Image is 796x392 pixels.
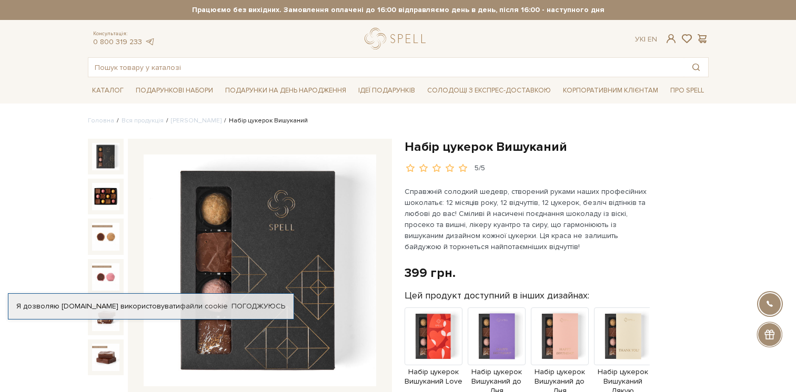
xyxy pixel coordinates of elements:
[405,186,651,252] p: Справжній солодкий шедевр, створений руками наших професійних шоколатьє: 12 місяців року, 12 відч...
[405,367,462,386] span: Набір цукерок Вишуканий Love
[559,82,662,99] a: Корпоративним клієнтам
[88,58,684,77] input: Пошук товару у каталозі
[180,302,228,311] a: файли cookie
[635,35,657,44] div: Ук
[92,344,119,371] img: Набір цукерок Вишуканий
[354,82,419,99] a: Ідеї подарунків
[122,117,164,125] a: Вся продукція
[132,82,217,99] a: Подарункові набори
[8,302,294,311] div: Я дозволяю [DOMAIN_NAME] використовувати
[405,290,589,302] label: Цей продукт доступний в інших дизайнах:
[93,37,142,46] a: 0 800 319 233
[88,5,709,15] strong: Працюємо без вихідних. Замовлення оплачені до 16:00 відправляємо день в день, після 16:00 - насту...
[88,117,114,125] a: Головна
[88,82,128,99] a: Каталог
[531,307,589,365] img: Продукт
[475,163,485,173] div: 5/5
[648,35,657,44] a: En
[365,28,430,49] a: logo
[423,81,555,99] a: Солодощі з експрес-доставкою
[468,307,526,365] img: Продукт
[405,265,456,281] div: 399 грн.
[93,30,155,37] span: Консультація:
[221,116,308,126] li: Набір цукерок Вишуканий
[144,154,376,387] img: Набір цукерок Вишуканий
[405,139,709,155] h1: Набір цукерок Вишуканий
[644,35,646,44] span: |
[92,263,119,291] img: Набір цукерок Вишуканий
[221,82,350,99] a: Подарунки на День народження
[405,307,462,365] img: Продукт
[92,183,119,210] img: Набір цукерок Вишуканий
[594,307,652,365] img: Продукт
[171,117,221,125] a: [PERSON_NAME]
[405,331,462,386] a: Набір цукерок Вишуканий Love
[684,58,708,77] button: Пошук товару у каталозі
[92,143,119,170] img: Набір цукерок Вишуканий
[231,302,285,311] a: Погоджуюсь
[145,37,155,46] a: telegram
[92,223,119,250] img: Набір цукерок Вишуканий
[666,82,708,99] a: Про Spell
